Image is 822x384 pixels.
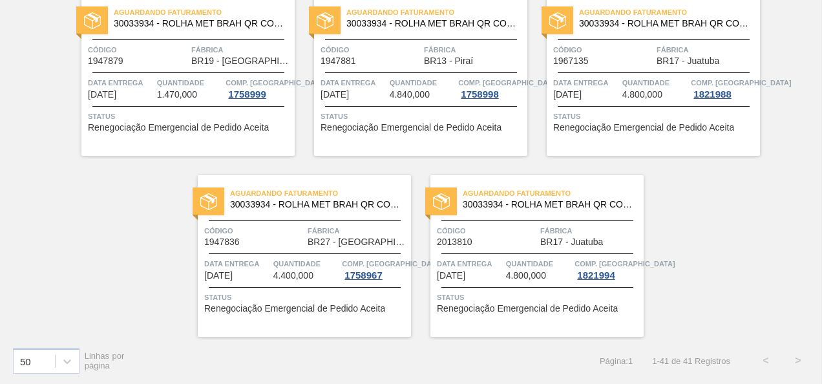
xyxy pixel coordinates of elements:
span: Fábrica [308,224,408,237]
span: Quantidade [157,76,223,89]
span: Código [88,43,188,56]
span: BR27 - Nova Minas [308,237,408,247]
span: Aguardando Faturamento [579,6,760,19]
span: 30033934 - ROLHA MET BRAH QR CODE 021CX105 [463,200,633,209]
div: 1821994 [574,270,617,281]
span: Código [321,43,421,56]
span: Quantidade [390,76,456,89]
span: Código [553,43,653,56]
span: 1.470,000 [157,90,197,100]
span: Status [88,110,291,123]
div: 1758998 [458,89,501,100]
button: > [782,345,814,377]
span: Quantidade [273,257,339,270]
span: 1967135 [553,56,589,66]
span: Aguardando Faturamento [346,6,527,19]
div: 1821988 [691,89,733,100]
span: Data entrega [88,76,154,89]
span: Quantidade [622,76,688,89]
span: 07/12/2025 [88,90,116,100]
span: Linhas por página [85,351,125,370]
img: status [200,193,217,210]
span: 30033934 - ROLHA MET BRAH QR CODE 021CX105 [230,200,401,209]
span: 1947881 [321,56,356,66]
a: Comp. [GEOGRAPHIC_DATA]1758998 [458,76,524,100]
span: 11/12/2025 [321,90,349,100]
a: Comp. [GEOGRAPHIC_DATA]1758999 [226,76,291,100]
span: Status [553,110,757,123]
span: Código [204,224,304,237]
span: Aguardando Faturamento [114,6,295,19]
a: Comp. [GEOGRAPHIC_DATA]1758967 [342,257,408,281]
span: 11/12/2025 [553,90,582,100]
span: 4.800,000 [506,271,546,281]
span: Fábrica [540,224,640,237]
span: 1947879 [88,56,123,66]
span: 30033934 - ROLHA MET BRAH QR CODE 021CX105 [579,19,750,28]
span: Comp. Carga [574,257,675,270]
span: Renegociação Emergencial de Pedido Aceita [88,123,269,133]
span: 4.800,000 [622,90,662,100]
span: 30033934 - ROLHA MET BRAH QR CODE 021CX105 [114,19,284,28]
span: 1947836 [204,237,240,247]
span: 2013810 [437,237,472,247]
span: Comp. Carga [458,76,558,89]
span: Renegociação Emergencial de Pedido Aceita [437,304,618,314]
span: Data entrega [553,76,619,89]
span: BR19 - Nova Rio [191,56,291,66]
span: 4.400,000 [273,271,313,281]
span: Data entrega [437,257,503,270]
span: Código [437,224,537,237]
span: Renegociação Emergencial de Pedido Aceita [204,304,385,314]
a: Comp. [GEOGRAPHIC_DATA]1821988 [691,76,757,100]
span: Aguardando Faturamento [463,187,644,200]
span: BR13 - Piraí [424,56,473,66]
div: 50 [20,356,31,367]
span: Quantidade [506,257,572,270]
img: status [549,12,566,29]
span: Fábrica [424,43,524,56]
span: Status [321,110,524,123]
img: status [433,193,450,210]
span: Aguardando Faturamento [230,187,411,200]
img: status [317,12,333,29]
span: Renegociação Emergencial de Pedido Aceita [321,123,501,133]
span: 30033934 - ROLHA MET BRAH QR CODE 021CX105 [346,19,517,28]
span: Comp. Carga [342,257,442,270]
span: 13/12/2025 [437,271,465,281]
button: < [750,345,782,377]
a: Comp. [GEOGRAPHIC_DATA]1821994 [574,257,640,281]
a: statusAguardando Faturamento30033934 - ROLHA MET BRAH QR CODE 021CX105Código2013810FábricaBR17 - ... [411,175,644,337]
span: 1 - 41 de 41 Registros [652,356,730,366]
a: statusAguardando Faturamento30033934 - ROLHA MET BRAH QR CODE 021CX105Código1947836FábricaBR27 - ... [178,175,411,337]
span: 11/12/2025 [204,271,233,281]
span: BR17 - Juatuba [657,56,719,66]
span: Fábrica [191,43,291,56]
span: Renegociação Emergencial de Pedido Aceita [553,123,734,133]
img: status [84,12,101,29]
span: 4.840,000 [390,90,430,100]
span: Fábrica [657,43,757,56]
span: BR17 - Juatuba [540,237,603,247]
span: Data entrega [321,76,386,89]
span: Status [437,291,640,304]
span: Página : 1 [600,356,633,366]
div: 1758967 [342,270,385,281]
span: Comp. Carga [226,76,326,89]
div: 1758999 [226,89,268,100]
span: Status [204,291,408,304]
span: Data entrega [204,257,270,270]
span: Comp. Carga [691,76,791,89]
